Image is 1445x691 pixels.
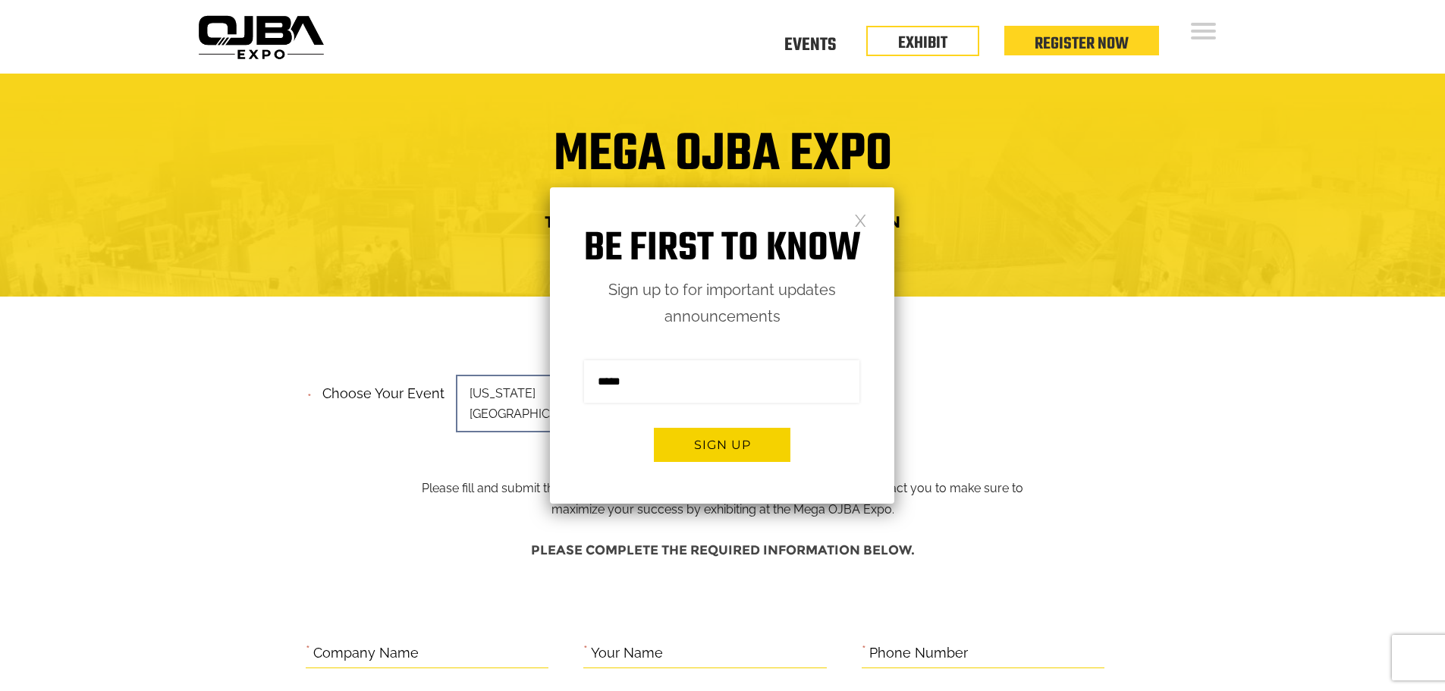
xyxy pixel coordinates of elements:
h4: Please complete the required information below. [306,536,1140,565]
label: Choose your event [313,372,444,406]
h1: Be first to know [550,225,894,273]
button: Sign up [654,428,790,462]
label: Your Name [591,642,663,665]
p: Sign up to for important updates announcements [550,277,894,330]
label: Phone Number [869,642,968,665]
a: Close [854,213,867,226]
h4: Trade Show Exhibit Space Application [203,208,1242,236]
span: [US_STATE][GEOGRAPHIC_DATA] [456,375,668,432]
a: Register Now [1035,31,1129,57]
p: Please fill and submit the information below and one of our team members will contact you to make... [410,381,1035,520]
label: Company Name [313,642,419,665]
a: EXHIBIT [898,30,947,56]
h1: Mega OJBA Expo [203,133,1242,194]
